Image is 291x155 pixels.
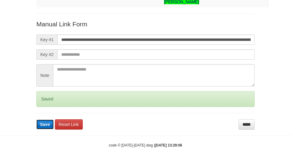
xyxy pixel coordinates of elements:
span: Save [40,122,50,127]
strong: [DATE] 13:29:06 [155,143,182,147]
span: Reset Link [59,122,79,127]
div: Saved [36,91,255,107]
button: Save [36,120,54,129]
span: Note [36,64,53,87]
a: Reset Link [55,119,83,130]
p: Manual Link Form [36,20,255,28]
span: Key #2 [36,49,57,60]
small: code © [DATE]-[DATE] dwg | [109,143,182,147]
span: Key #1 [36,35,57,45]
